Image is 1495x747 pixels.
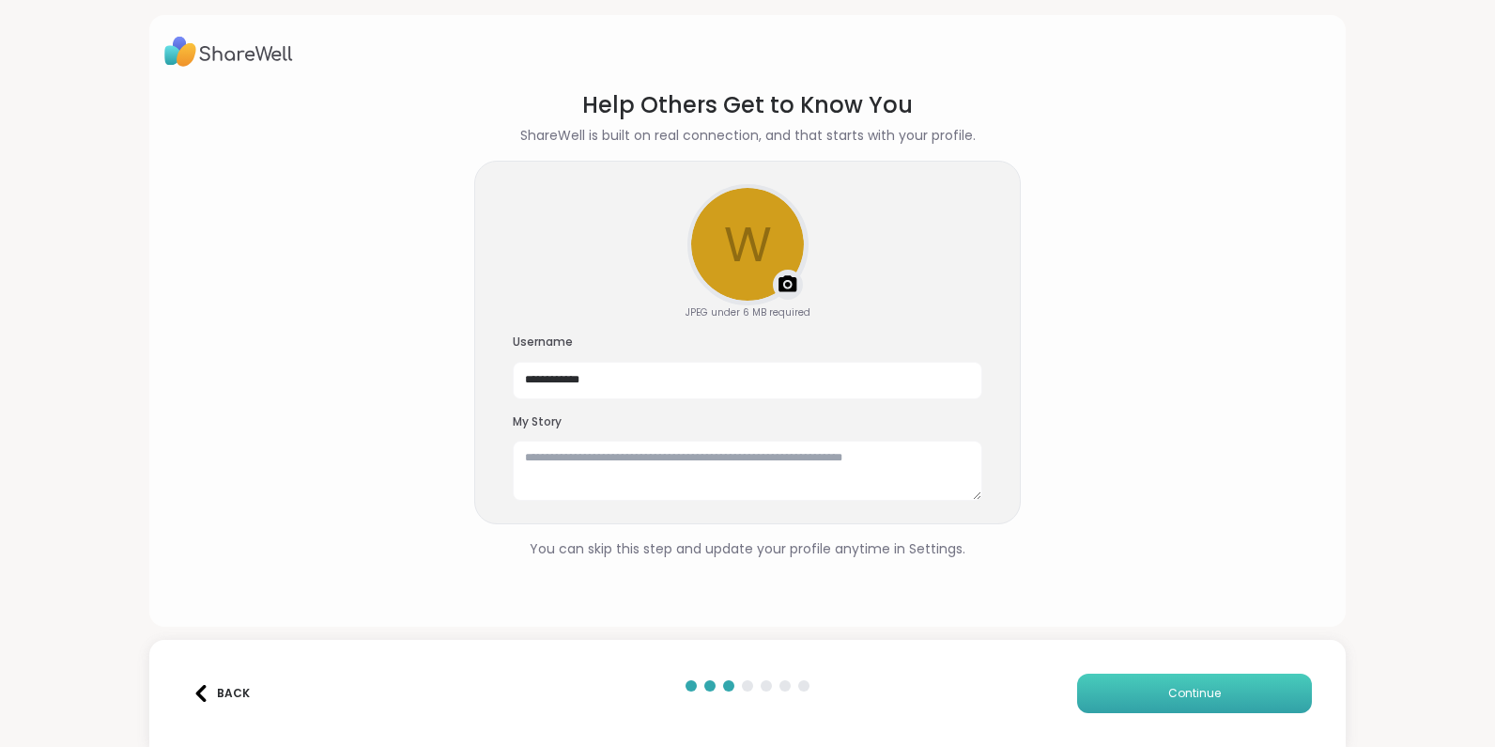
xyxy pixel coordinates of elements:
[513,414,982,430] h3: My Story
[1168,685,1221,702] span: Continue
[530,539,965,559] div: You can skip this step and update your profile anytime in Settings.
[520,126,976,146] h2: ShareWell is built on real connection, and that starts with your profile.
[183,674,258,713] button: Back
[686,305,810,319] div: JPEG under 6 MB required
[164,30,293,73] img: ShareWell Logo
[520,88,976,122] h1: Help Others Get to Know You
[1077,674,1312,713] button: Continue
[513,335,982,350] h3: Username
[193,685,250,702] div: Back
